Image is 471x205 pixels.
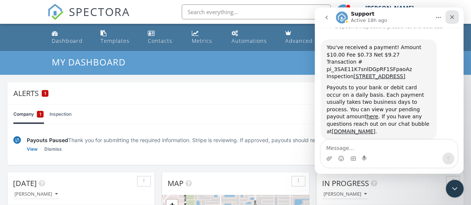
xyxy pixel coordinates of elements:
a: Metrics [189,27,223,48]
input: Search everything... [182,4,331,19]
a: Inspection [50,105,71,124]
div: Automations [232,37,267,44]
a: Company [13,105,44,124]
div: Dashboard [52,37,83,44]
span: 1 [44,91,46,96]
a: Dismiss [44,145,62,153]
img: The Best Home Inspection Software - Spectora [47,4,64,20]
span: Map [168,178,184,188]
div: Contacts [148,37,172,44]
a: Templates [98,27,139,48]
a: Dashboard [49,27,92,48]
iframe: Intercom live chat [315,7,464,174]
a: Advanced [282,27,322,48]
a: SPECTORA [47,10,130,26]
div: Metrics [192,37,212,44]
div: [PERSON_NAME] [365,4,414,12]
span: 1 [39,110,41,118]
button: [PERSON_NAME] [13,189,59,199]
div: Advanced [285,37,313,44]
img: under-review-2fe708636b114a7f4b8d.svg [13,136,21,144]
a: Contacts [145,27,182,48]
span: SPECTORA [69,4,130,19]
span: In Progress [322,178,369,188]
span: Payouts Paused [27,137,68,143]
a: Automations (Basic) [229,27,276,48]
div: [PERSON_NAME] [15,192,58,197]
button: [PERSON_NAME] [322,189,368,199]
div: Thank you for submitting the required information. Stripe is reviewing. If approved, payouts shou... [27,136,435,144]
span: [DATE] [13,178,37,188]
span: My Dashboard [52,56,125,68]
a: View [27,145,38,153]
iframe: Intercom live chat [446,180,464,198]
div: Alerts [13,88,447,98]
div: [PERSON_NAME] [324,192,367,197]
div: Templates [101,37,130,44]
